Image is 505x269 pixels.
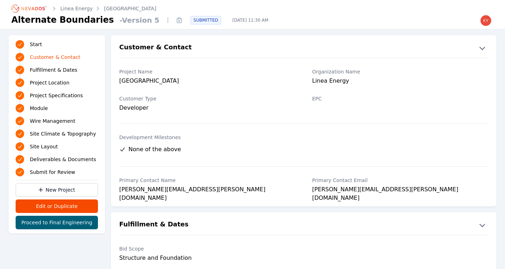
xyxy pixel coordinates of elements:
button: Customer & Contact [111,42,496,54]
a: Linea Energy [60,5,93,12]
label: Development Milestones [119,134,488,141]
a: [GEOGRAPHIC_DATA] [104,5,156,12]
span: Site Climate & Topography [30,130,96,137]
div: [PERSON_NAME][EMAIL_ADDRESS][PERSON_NAME][DOMAIN_NAME] [119,185,295,195]
div: SUBMITTED [191,16,221,24]
label: Customer Type [119,95,295,102]
div: Linea Energy [312,77,488,87]
span: - Version 5 [117,15,162,25]
div: Developer [119,104,295,112]
h2: Fulfillment & Dates [119,219,188,231]
span: Customer & Contact [30,54,80,61]
nav: Breadcrumb [11,3,156,14]
span: Start [30,41,42,48]
span: Project Specifications [30,92,83,99]
div: [PERSON_NAME][EMAIL_ADDRESS][PERSON_NAME][DOMAIN_NAME] [312,185,488,195]
span: [DATE] 11:30 AM [227,17,274,23]
label: Bid Scope [119,245,295,252]
button: Edit or Duplicate [16,199,98,213]
h1: Alternate Boundaries [11,14,114,26]
label: Primary Contact Name [119,177,295,184]
span: Site Layout [30,143,58,150]
h2: Customer & Contact [119,42,192,54]
a: New Project [16,183,98,197]
span: Project Location [30,79,70,86]
span: Fulfillment & Dates [30,66,77,73]
span: Submit for Review [30,169,75,176]
div: Structure and Foundation [119,254,295,262]
img: kyle.macdougall@nevados.solar [480,15,492,26]
label: Project Name [119,68,295,75]
label: Primary Contact Email [312,177,488,184]
nav: Progress [16,39,98,177]
label: Organization Name [312,68,488,75]
div: [GEOGRAPHIC_DATA] [119,77,295,87]
button: Proceed to Final Engineering [16,216,98,229]
button: Fulfillment & Dates [111,219,496,231]
label: EPC [312,95,488,102]
span: Wire Management [30,117,75,125]
span: None of the above [128,145,181,154]
span: Deliverables & Documents [30,156,96,163]
span: Module [30,105,48,112]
